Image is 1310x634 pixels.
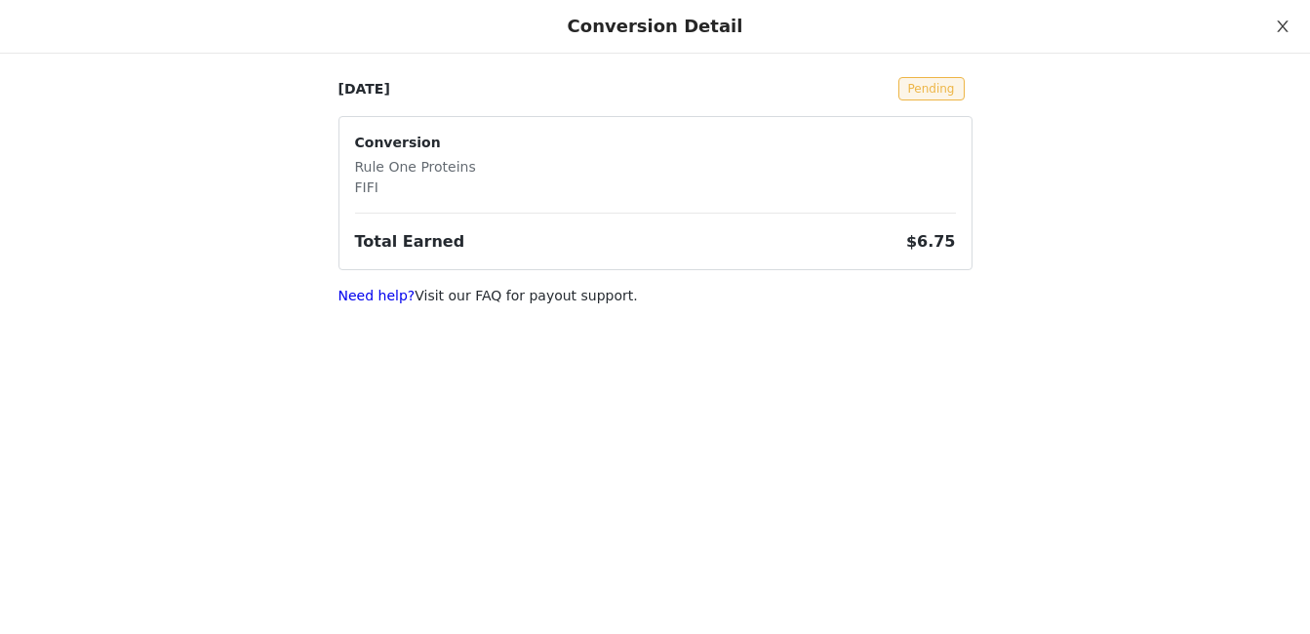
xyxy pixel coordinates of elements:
p: Visit our FAQ for payout support. [338,286,973,306]
p: Rule One Proteins [355,157,476,178]
h3: Total Earned [355,230,465,254]
a: Need help? [338,288,416,303]
span: $6.75 [906,232,956,251]
i: icon: close [1275,19,1290,34]
p: FIFI [355,178,476,198]
p: [DATE] [338,79,390,99]
span: Pending [898,77,965,100]
div: Conversion Detail [568,16,743,37]
p: Conversion [355,133,476,153]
